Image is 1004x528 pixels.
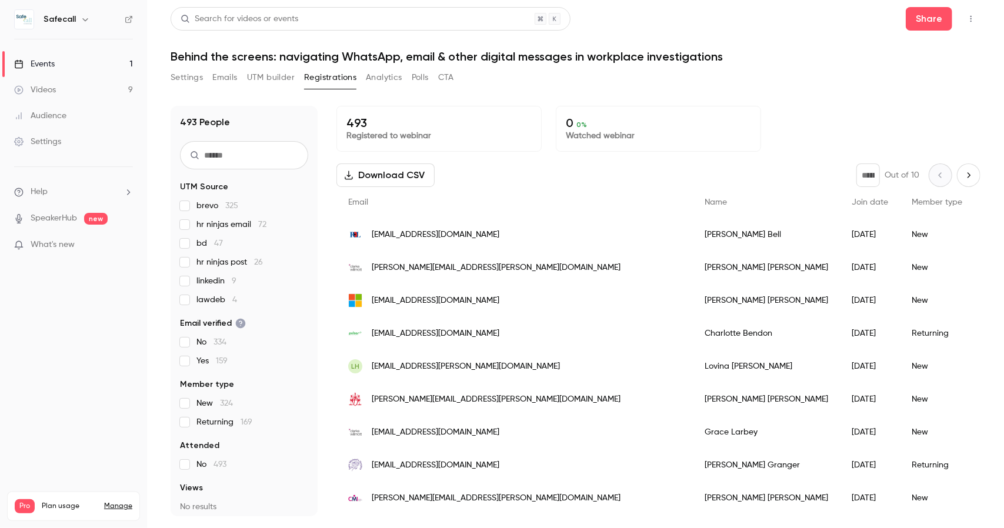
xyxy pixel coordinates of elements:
[840,350,900,383] div: [DATE]
[900,416,974,449] div: New
[693,350,840,383] div: Lovina [PERSON_NAME]
[196,397,233,409] span: New
[225,202,238,210] span: 325
[372,492,621,504] span: [PERSON_NAME][EMAIL_ADDRESS][PERSON_NAME][DOMAIN_NAME]
[852,198,888,206] span: Join date
[372,459,499,472] span: [EMAIL_ADDRESS][DOMAIN_NAME]
[258,220,266,229] span: 72
[180,501,308,513] p: No results
[372,295,499,307] span: [EMAIL_ADDRESS][DOMAIN_NAME]
[372,393,621,406] span: [PERSON_NAME][EMAIL_ADDRESS][PERSON_NAME][DOMAIN_NAME]
[957,163,980,187] button: Next page
[900,284,974,317] div: New
[412,68,429,87] button: Polls
[14,186,133,198] li: help-dropdown-opener
[196,256,263,268] span: hr ninjas post
[196,275,236,287] span: linkedin
[840,416,900,449] div: [DATE]
[372,229,499,241] span: [EMAIL_ADDRESS][DOMAIN_NAME]
[247,68,295,87] button: UTM builder
[840,317,900,350] div: [DATE]
[15,499,35,513] span: Pro
[900,383,974,416] div: New
[840,251,900,284] div: [DATE]
[212,68,237,87] button: Emails
[180,115,230,129] h1: 493 People
[348,458,362,472] img: saintmichaelshospice.org
[214,460,226,469] span: 493
[336,163,435,187] button: Download CSV
[372,426,499,439] span: [EMAIL_ADDRESS][DOMAIN_NAME]
[196,238,223,249] span: bd
[840,383,900,416] div: [DATE]
[372,262,621,274] span: [PERSON_NAME][EMAIL_ADDRESS][PERSON_NAME][DOMAIN_NAME]
[214,338,226,346] span: 334
[196,294,237,306] span: lawdeb
[348,425,362,439] img: clarkewillmott.com
[900,350,974,383] div: New
[840,284,900,317] div: [DATE]
[705,198,727,206] span: Name
[84,213,108,225] span: new
[232,277,236,285] span: 9
[840,218,900,251] div: [DATE]
[196,336,226,348] span: No
[196,459,226,470] span: No
[693,449,840,482] div: [PERSON_NAME] Granger
[31,239,75,251] span: What's new
[196,219,266,230] span: hr ninjas email
[840,482,900,514] div: [DATE]
[348,260,362,275] img: clarkewillmott.com
[180,482,203,494] span: Views
[693,383,840,416] div: [PERSON_NAME] [PERSON_NAME]
[348,392,362,406] img: citystgeorges.ac.uk
[693,317,840,350] div: Charlotte Bendon
[693,482,840,514] div: [PERSON_NAME] [PERSON_NAME]
[171,68,203,87] button: Settings
[15,10,34,29] img: Safecall
[180,318,246,329] span: Email verified
[180,379,234,390] span: Member type
[693,251,840,284] div: [PERSON_NAME] [PERSON_NAME]
[304,68,356,87] button: Registrations
[900,449,974,482] div: Returning
[566,116,751,130] p: 0
[348,293,362,308] img: outlook.com
[14,136,61,148] div: Settings
[840,449,900,482] div: [DATE]
[171,49,980,64] h1: Behind the screens: navigating WhatsApp, email & other digital messages in workplace investigations
[119,240,133,250] iframe: Noticeable Trigger
[254,258,263,266] span: 26
[232,296,237,304] span: 4
[346,130,532,142] p: Registered to webinar
[900,482,974,514] div: New
[214,239,223,248] span: 47
[196,200,238,212] span: brevo
[220,399,233,407] span: 324
[31,186,48,198] span: Help
[14,110,66,122] div: Audience
[14,84,56,96] div: Videos
[348,326,362,340] img: pulsarmeasurement.com
[181,13,298,25] div: Search for videos or events
[900,251,974,284] div: New
[180,440,219,452] span: Attended
[693,416,840,449] div: Grace Larbey
[576,121,587,129] span: 0 %
[372,328,499,340] span: [EMAIL_ADDRESS][DOMAIN_NAME]
[44,14,76,25] h6: Safecall
[346,116,532,130] p: 493
[348,491,362,505] img: managers.org.uk
[351,361,359,372] span: LH
[906,7,952,31] button: Share
[912,198,962,206] span: Member type
[348,198,368,206] span: Email
[693,284,840,317] div: [PERSON_NAME] [PERSON_NAME]
[900,317,974,350] div: Returning
[438,68,454,87] button: CTA
[14,58,55,70] div: Events
[42,502,97,511] span: Plan usage
[348,228,362,242] img: britishlegion.org.uk
[196,355,228,367] span: Yes
[566,130,751,142] p: Watched webinar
